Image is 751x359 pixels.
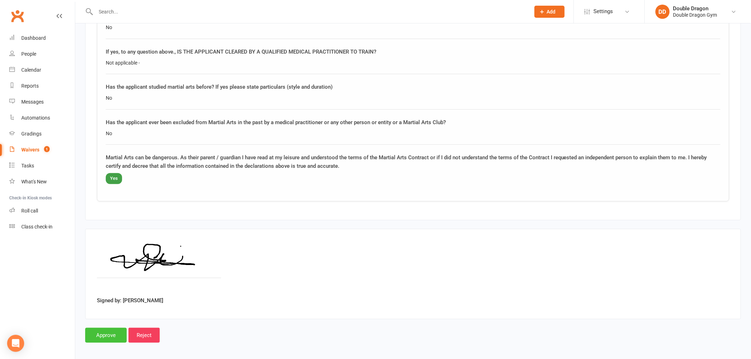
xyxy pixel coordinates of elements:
[106,118,720,127] div: Has the applicant ever been excluded from Martial Arts in the past by a medical practitioner or a...
[21,163,34,169] div: Tasks
[106,23,720,31] div: No
[97,296,163,305] label: Signed by: [PERSON_NAME]
[9,174,75,190] a: What's New
[535,6,565,18] button: Add
[21,115,50,121] div: Automations
[21,51,36,57] div: People
[9,30,75,46] a: Dashboard
[9,142,75,158] a: Waivers 1
[21,208,38,214] div: Roll call
[85,328,127,343] input: Approve
[21,224,53,230] div: Class check-in
[106,83,720,91] div: Has the applicant studied martial arts before? If yes please state particulars (style and duration)
[21,99,44,105] div: Messages
[9,62,75,78] a: Calendar
[21,83,39,89] div: Reports
[21,35,46,41] div: Dashboard
[656,5,670,19] div: DD
[106,173,122,184] span: Yes
[94,7,525,17] input: Search...
[44,146,50,152] span: 1
[673,12,717,18] div: Double Dragon Gym
[21,147,39,153] div: Waivers
[106,129,720,137] div: No
[128,328,160,343] input: Reject
[9,158,75,174] a: Tasks
[97,241,221,294] img: image1757919729.png
[9,94,75,110] a: Messages
[9,219,75,235] a: Class kiosk mode
[594,4,613,20] span: Settings
[106,153,720,170] div: Martial Arts can be dangerous. As their parent / guardian I have read at my leisure and understoo...
[9,7,26,25] a: Clubworx
[673,5,717,12] div: Double Dragon
[106,48,720,56] div: If yes, to any question above., IS THE APPLICANT CLEARED BY A QUALIFIED MEDICAL PRACTITIONER TO T...
[21,131,42,137] div: Gradings
[106,59,720,67] div: Not applicable -
[9,46,75,62] a: People
[106,94,720,102] div: No
[9,126,75,142] a: Gradings
[9,78,75,94] a: Reports
[9,203,75,219] a: Roll call
[547,9,556,15] span: Add
[21,179,47,184] div: What's New
[21,67,41,73] div: Calendar
[7,335,24,352] div: Open Intercom Messenger
[9,110,75,126] a: Automations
